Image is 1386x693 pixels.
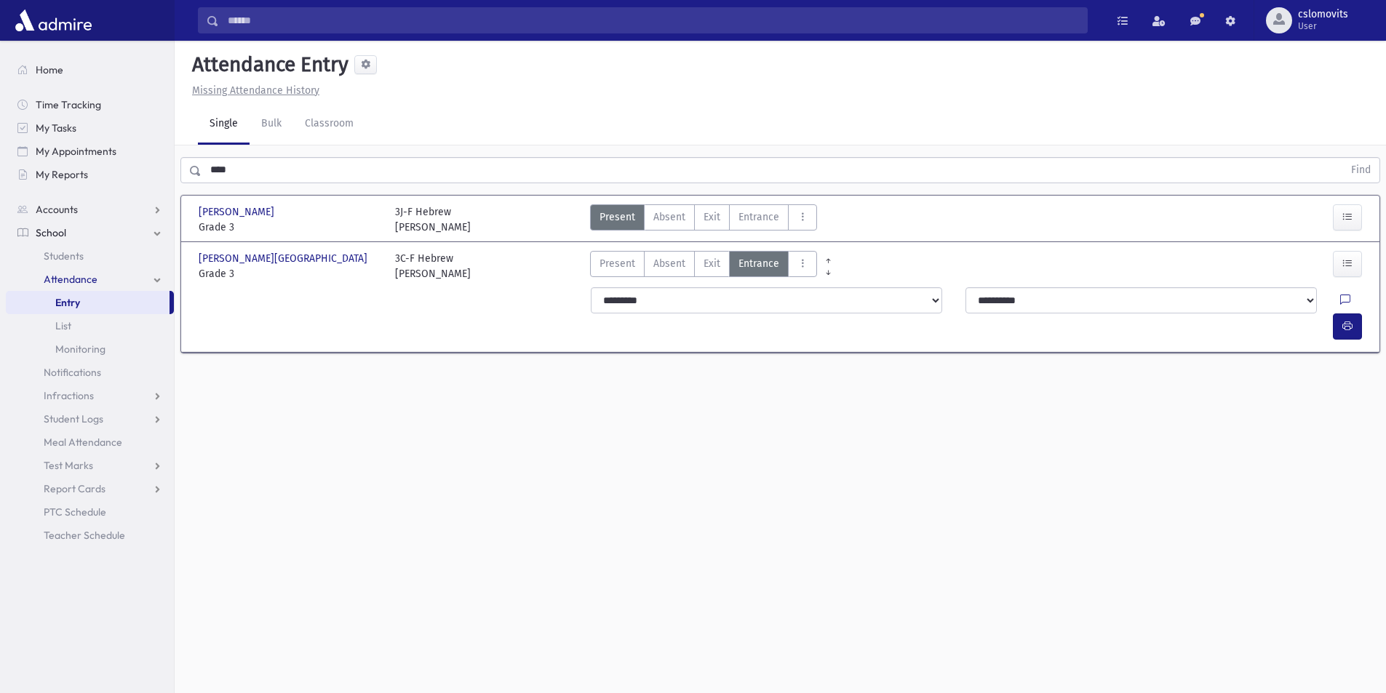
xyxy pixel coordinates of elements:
[44,412,103,425] span: Student Logs
[653,256,685,271] span: Absent
[6,524,174,547] a: Teacher Schedule
[199,251,370,266] span: [PERSON_NAME][GEOGRAPHIC_DATA]
[36,63,63,76] span: Home
[590,204,817,235] div: AttTypes
[186,52,349,77] h5: Attendance Entry
[44,366,101,379] span: Notifications
[199,266,381,281] span: Grade 3
[44,436,122,449] span: Meal Attendance
[55,343,105,356] span: Monitoring
[6,454,174,477] a: Test Marks
[55,319,71,332] span: List
[44,273,97,286] span: Attendance
[219,7,1087,33] input: Search
[250,104,293,145] a: Bulk
[6,268,174,291] a: Attendance
[6,407,174,430] a: Student Logs
[44,389,94,402] span: Infractions
[44,505,106,518] span: PTC Schedule
[192,84,319,97] u: Missing Attendance History
[36,121,76,135] span: My Tasks
[395,204,471,235] div: 3J-F Hebrew [PERSON_NAME]
[44,249,84,263] span: Students
[293,104,365,145] a: Classroom
[36,145,116,158] span: My Appointments
[199,220,381,235] span: Grade 3
[6,291,170,314] a: Entry
[36,168,88,181] span: My Reports
[6,93,174,116] a: Time Tracking
[600,209,635,225] span: Present
[12,6,95,35] img: AdmirePro
[6,361,174,384] a: Notifications
[6,337,174,361] a: Monitoring
[6,314,174,337] a: List
[6,163,174,186] a: My Reports
[36,203,78,216] span: Accounts
[6,430,174,454] a: Meal Attendance
[6,384,174,407] a: Infractions
[600,256,635,271] span: Present
[6,477,174,500] a: Report Cards
[6,244,174,268] a: Students
[6,116,174,140] a: My Tasks
[704,209,720,225] span: Exit
[6,140,174,163] a: My Appointments
[6,58,174,81] a: Home
[738,256,779,271] span: Entrance
[1298,20,1348,32] span: User
[44,529,125,542] span: Teacher Schedule
[44,459,93,472] span: Test Marks
[1342,158,1379,183] button: Find
[36,226,66,239] span: School
[704,256,720,271] span: Exit
[6,500,174,524] a: PTC Schedule
[1298,9,1348,20] span: cslomovits
[55,296,80,309] span: Entry
[738,209,779,225] span: Entrance
[6,198,174,221] a: Accounts
[36,98,101,111] span: Time Tracking
[590,251,817,281] div: AttTypes
[395,251,471,281] div: 3C-F Hebrew [PERSON_NAME]
[186,84,319,97] a: Missing Attendance History
[653,209,685,225] span: Absent
[199,204,277,220] span: [PERSON_NAME]
[6,221,174,244] a: School
[44,482,105,495] span: Report Cards
[198,104,250,145] a: Single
